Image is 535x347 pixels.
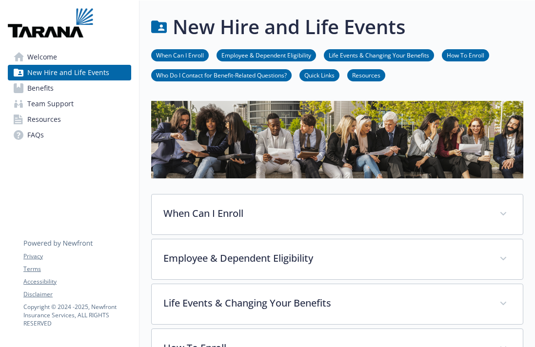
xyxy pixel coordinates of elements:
p: Life Events & Changing Your Benefits [163,296,488,310]
a: Privacy [23,252,131,261]
span: Team Support [27,96,74,112]
a: FAQs [8,127,131,143]
a: Resources [8,112,131,127]
span: New Hire and Life Events [27,65,109,80]
a: Benefits [8,80,131,96]
span: FAQs [27,127,44,143]
a: Disclaimer [23,290,131,299]
span: Resources [27,112,61,127]
a: Who Do I Contact for Benefit-Related Questions? [151,70,292,79]
div: Life Events & Changing Your Benefits [152,284,523,324]
a: Team Support [8,96,131,112]
a: When Can I Enroll [151,50,209,59]
a: Accessibility [23,277,131,286]
a: Terms [23,265,131,273]
a: Quick Links [299,70,339,79]
a: Resources [347,70,385,79]
a: How To Enroll [442,50,489,59]
a: Welcome [8,49,131,65]
div: Employee & Dependent Eligibility [152,239,523,279]
img: new hire page banner [151,101,523,178]
a: New Hire and Life Events [8,65,131,80]
a: Employee & Dependent Eligibility [217,50,316,59]
span: Welcome [27,49,57,65]
div: When Can I Enroll [152,194,523,234]
h1: New Hire and Life Events [173,12,405,41]
p: When Can I Enroll [163,206,488,221]
a: Life Events & Changing Your Benefits [324,50,434,59]
p: Employee & Dependent Eligibility [163,251,488,266]
p: Copyright © 2024 - 2025 , Newfront Insurance Services, ALL RIGHTS RESERVED [23,303,131,328]
span: Benefits [27,80,54,96]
